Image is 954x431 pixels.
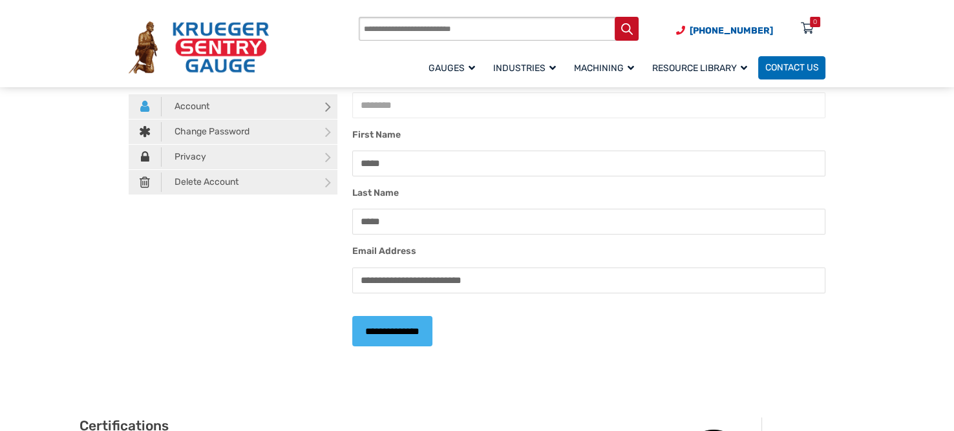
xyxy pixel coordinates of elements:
img: Krueger Sentry Gauge [129,21,269,73]
a: Contact Us [758,56,825,79]
a: Industries [486,54,567,81]
a: Gauges [421,54,486,81]
a: Resource Library [645,54,758,81]
span: Delete Account [162,173,238,192]
label: Email Address [352,244,416,258]
a: Machining [567,54,645,81]
a: Change Password [129,120,337,144]
label: First Name [352,128,401,142]
span: [PHONE_NUMBER] [690,25,773,36]
span: Privacy [162,147,206,167]
span: Contact Us [765,63,819,74]
div: 0 [813,17,817,27]
a: Delete Account [129,170,337,194]
a: Account [129,94,337,119]
span: Change Password [162,122,249,142]
span: Gauges [429,63,475,74]
span: Resource Library [652,63,747,74]
a: Phone Number (920) 434-8860 [676,24,773,37]
span: Industries [493,63,556,74]
label: Last Name [352,186,399,200]
span: Account [162,97,209,116]
span: Machining [574,63,634,74]
a: Privacy [129,145,337,169]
